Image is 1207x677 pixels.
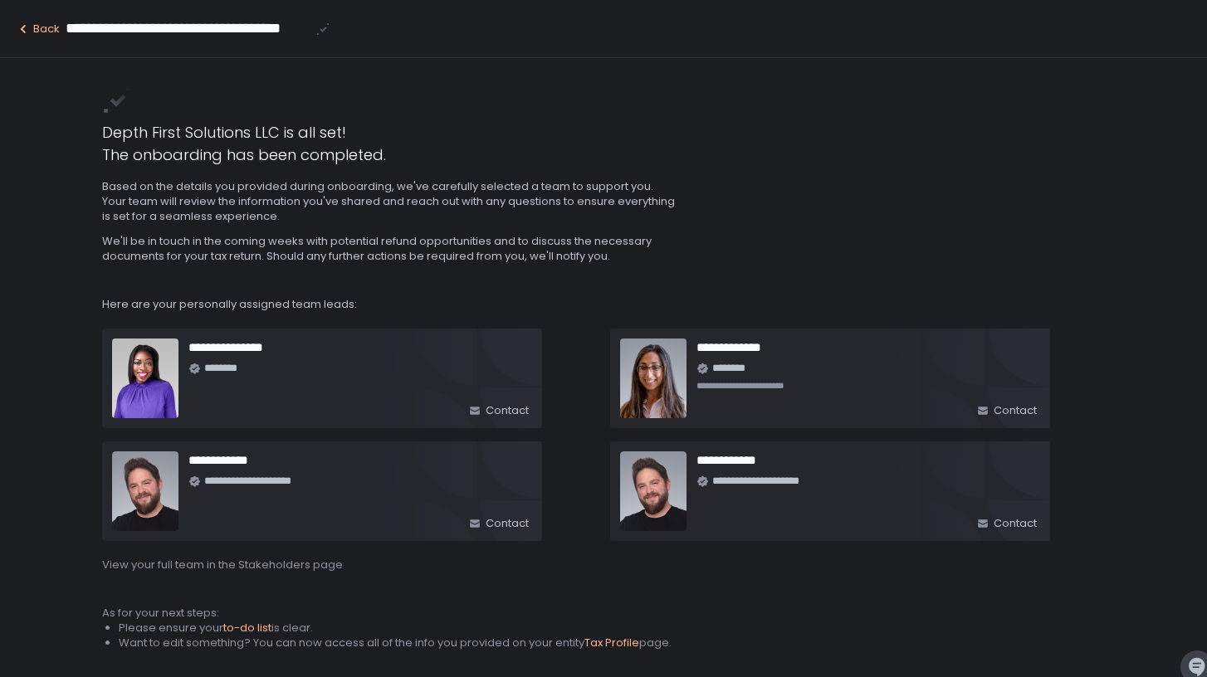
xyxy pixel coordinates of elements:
span: Want to edit something? You can now access all of the info you provided on your entity page. [119,635,672,650]
span: We'll be in touch in the coming weeks with potential refund opportunities and to discuss the nece... [102,234,677,264]
span: As for your next steps: [102,605,219,621]
h1: The onboarding has been completed. [102,144,1105,166]
button: Back [17,22,60,37]
span: to-do list [223,620,271,636]
span: Based on the details you provided during onboarding, we've carefully selected a team to support y... [102,179,677,224]
button: View your full team in the Stakeholders page [102,558,343,572]
span: Please ensure your is clear. [119,620,313,636]
span: Here are your personally assigned team leads: [102,297,1105,312]
h1: Depth First Solutions LLC is all set! [102,121,1105,144]
span: Tax Profile [584,635,639,650]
